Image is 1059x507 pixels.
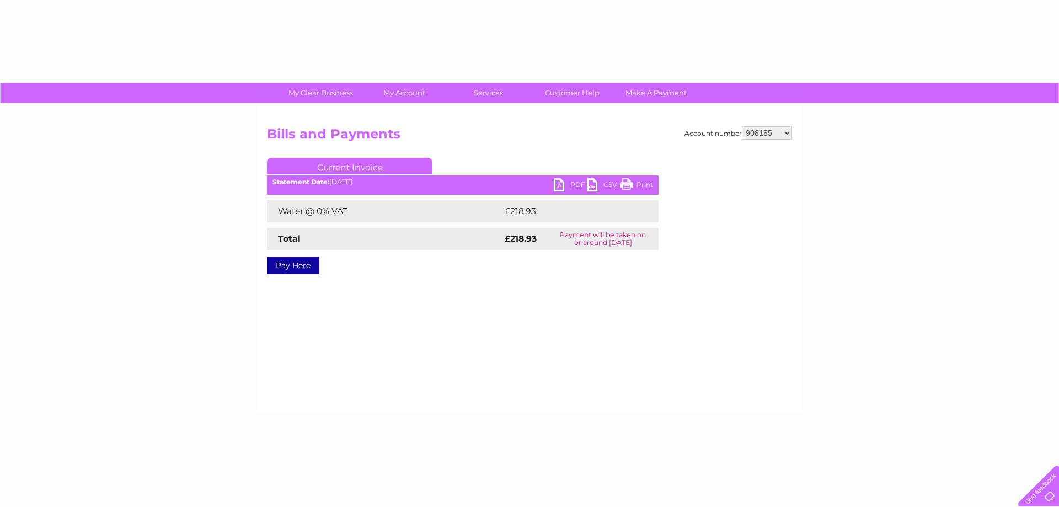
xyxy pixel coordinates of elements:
a: Services [443,83,534,103]
a: Current Invoice [267,158,432,174]
a: PDF [554,178,587,194]
a: CSV [587,178,620,194]
b: Statement Date: [272,178,329,186]
div: [DATE] [267,178,659,186]
h2: Bills and Payments [267,126,792,147]
a: Pay Here [267,257,319,274]
a: Customer Help [527,83,618,103]
td: Water @ 0% VAT [267,200,502,222]
a: My Account [359,83,450,103]
strong: Total [278,233,301,244]
div: Account number [684,126,792,140]
td: Payment will be taken on or around [DATE] [548,228,659,250]
strong: £218.93 [505,233,537,244]
a: Make A Payment [611,83,702,103]
td: £218.93 [502,200,638,222]
a: Print [620,178,653,194]
a: My Clear Business [275,83,366,103]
